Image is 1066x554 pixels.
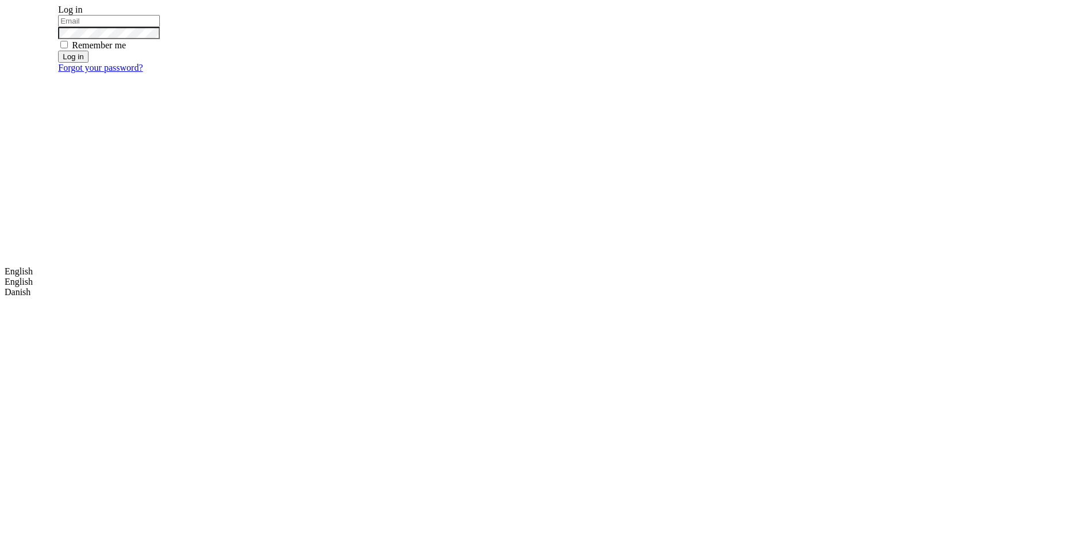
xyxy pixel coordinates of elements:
[5,287,30,297] a: Danish
[58,5,317,15] div: Log in
[58,51,88,63] button: Log in
[72,40,126,50] label: Remember me
[5,277,33,286] a: English
[58,15,160,27] input: Email
[58,63,143,72] a: Forgot your password?
[5,266,33,276] span: English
